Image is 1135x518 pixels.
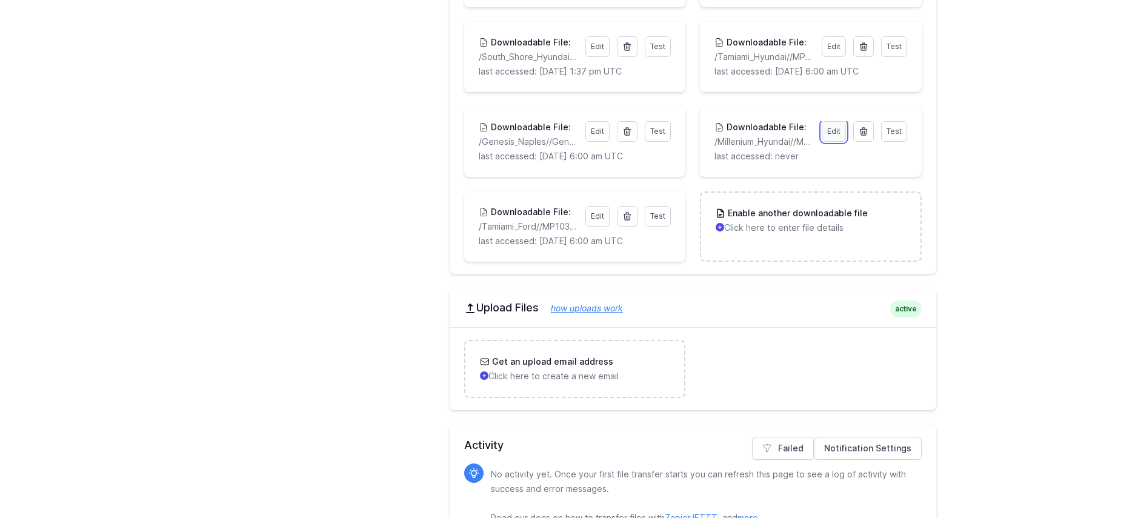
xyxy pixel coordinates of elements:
[650,211,665,221] span: Test
[752,437,814,460] a: Failed
[714,150,907,162] p: last accessed: never
[714,51,814,63] p: /Tamiami_Hyundai//MP11734.csv
[887,127,902,136] span: Test
[714,65,907,78] p: last accessed: [DATE] 6:00 am UTC
[650,127,665,136] span: Test
[714,136,814,148] p: /Millenium_Hyundai//MP14201.csv
[701,193,920,248] a: Enable another downloadable file Click here to enter file details
[822,121,846,142] a: Edit
[479,235,671,247] p: last accessed: [DATE] 6:00 am UTC
[464,301,922,315] h2: Upload Files
[814,437,922,460] a: Notification Settings
[490,356,613,368] h3: Get an upload email address
[479,51,578,63] p: /South_Shore_Hyundai//MP14219.csv
[650,42,665,51] span: Test
[881,121,907,142] a: Test
[479,65,671,78] p: last accessed: [DATE] 1:37 pm UTC
[822,36,846,57] a: Edit
[464,437,922,454] h2: Activity
[585,206,610,227] a: Edit
[716,222,905,234] p: Click here to enter file details
[479,136,578,148] p: /Genesis_Naples//GenesisNaples.csv
[480,370,670,382] p: Click here to create a new email
[890,301,922,317] span: active
[539,303,623,313] a: how uploads work
[585,121,610,142] a: Edit
[724,36,807,48] h3: Downloadable File:
[645,121,671,142] a: Test
[881,36,907,57] a: Test
[724,121,807,133] h3: Downloadable File:
[585,36,610,57] a: Edit
[887,42,902,51] span: Test
[488,121,571,133] h3: Downloadable File:
[645,206,671,227] a: Test
[645,36,671,57] a: Test
[725,207,868,219] h3: Enable another downloadable file
[479,150,671,162] p: last accessed: [DATE] 6:00 am UTC
[488,206,571,218] h3: Downloadable File:
[488,36,571,48] h3: Downloadable File:
[465,341,684,397] a: Get an upload email address Click here to create a new email
[479,221,578,233] p: /Tamiami_Ford//MP10366.csv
